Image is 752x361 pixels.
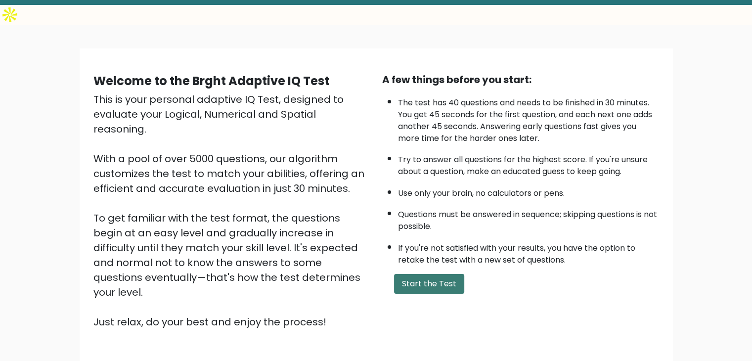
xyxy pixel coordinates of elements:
div: A few things before you start: [382,72,659,87]
button: Start the Test [394,274,464,294]
li: Questions must be answered in sequence; skipping questions is not possible. [398,204,659,232]
li: The test has 40 questions and needs to be finished in 30 minutes. You get 45 seconds for the firs... [398,92,659,144]
li: If you're not satisfied with your results, you have the option to retake the test with a new set ... [398,237,659,266]
b: Welcome to the Brght Adaptive IQ Test [93,73,329,89]
li: Try to answer all questions for the highest score. If you're unsure about a question, make an edu... [398,149,659,178]
li: Use only your brain, no calculators or pens. [398,182,659,199]
div: This is your personal adaptive IQ Test, designed to evaluate your Logical, Numerical and Spatial ... [93,92,370,329]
